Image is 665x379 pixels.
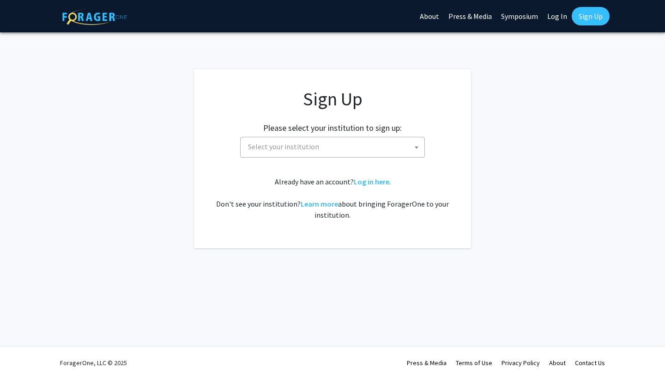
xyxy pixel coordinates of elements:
[263,123,402,133] h2: Please select your institution to sign up:
[575,359,605,367] a: Contact Us
[301,199,338,208] a: Learn more about bringing ForagerOne to your institution
[354,177,389,186] a: Log in here
[502,359,540,367] a: Privacy Policy
[62,9,127,25] img: ForagerOne Logo
[244,137,424,156] span: Select your institution
[212,176,453,220] div: Already have an account? . Don't see your institution? about bringing ForagerOne to your institut...
[240,137,425,158] span: Select your institution
[212,88,453,110] h1: Sign Up
[456,359,492,367] a: Terms of Use
[572,7,610,25] a: Sign Up
[60,347,127,379] div: ForagerOne, LLC © 2025
[248,142,319,151] span: Select your institution
[549,359,566,367] a: About
[407,359,447,367] a: Press & Media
